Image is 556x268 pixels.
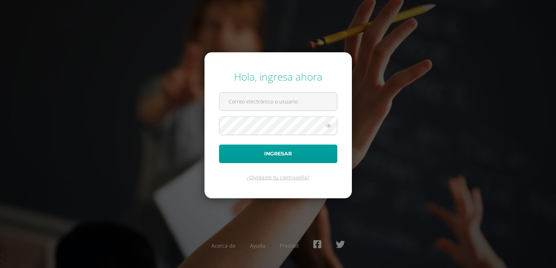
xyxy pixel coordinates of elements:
a: Ayuda [250,242,265,249]
div: Hola, ingresa ahora [219,70,337,84]
a: Acerca de [211,242,235,249]
input: Correo electrónico o usuario [219,93,337,110]
button: Ingresar [219,145,337,163]
a: Presskit [280,242,299,249]
a: ¿Olvidaste tu contraseña? [247,174,309,181]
